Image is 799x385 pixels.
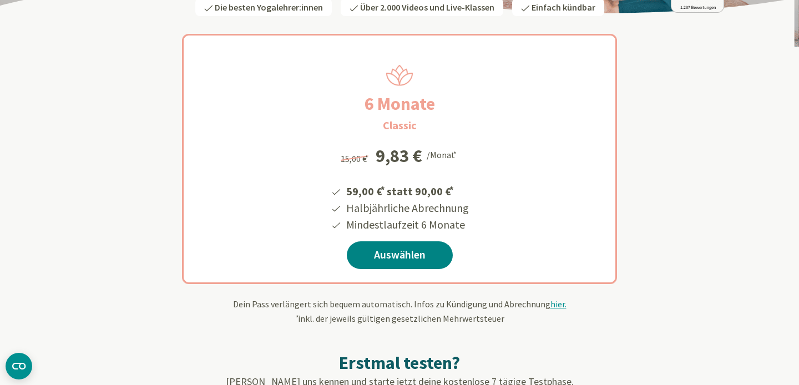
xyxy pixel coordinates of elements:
[550,298,567,310] span: hier.
[376,147,422,165] div: 9,83 €
[215,2,323,13] span: Die besten Yogalehrer:innen
[345,181,469,200] li: 59,00 € statt 90,00 €
[345,216,469,233] li: Mindestlaufzeit 6 Monate
[532,2,595,13] span: Einfach kündbar
[360,2,494,13] span: Über 2.000 Videos und Live-Klassen
[295,313,504,324] span: inkl. der jeweils gültigen gesetzlichen Mehrwertsteuer
[427,147,458,161] div: /Monat
[383,117,417,134] h3: Classic
[75,297,724,325] div: Dein Pass verlängert sich bequem automatisch. Infos zu Kündigung und Abrechnung
[6,353,32,379] button: CMP-Widget öffnen
[345,200,469,216] li: Halbjährliche Abrechnung
[341,153,370,164] span: 15,00 €
[338,90,462,117] h2: 6 Monate
[347,241,453,269] a: Auswählen
[75,352,724,374] h2: Erstmal testen?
